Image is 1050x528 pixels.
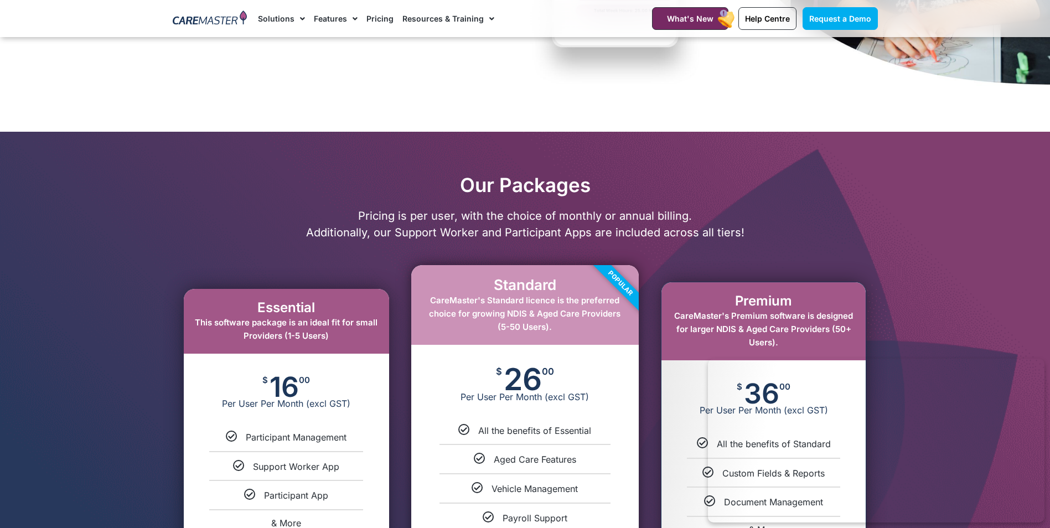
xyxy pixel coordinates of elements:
[173,11,247,27] img: CareMaster Logo
[253,461,339,472] span: Support Worker App
[504,367,542,391] span: 26
[809,14,871,23] span: Request a Demo
[299,376,310,384] span: 00
[411,391,639,402] span: Per User Per Month (excl GST)
[246,432,346,443] span: Participant Management
[195,300,378,316] h2: Essential
[494,454,576,465] span: Aged Care Features
[708,359,1044,522] iframe: Popup CTA
[803,7,878,30] a: Request a Demo
[673,293,855,309] h2: Premium
[492,483,578,494] span: Vehicle Management
[422,276,628,293] h2: Standard
[661,405,866,416] span: Per User Per Month (excl GST)
[542,367,554,376] span: 00
[557,220,684,346] div: Popular
[184,398,389,409] span: Per User Per Month (excl GST)
[270,376,299,398] span: 16
[167,208,883,241] p: Pricing is per user, with the choice of monthly or annual billing. Additionally, our Support Work...
[262,376,268,384] span: $
[674,310,853,348] span: CareMaster's Premium software is designed for larger NDIS & Aged Care Providers (50+ Users).
[503,513,567,524] span: Payroll Support
[745,14,790,23] span: Help Centre
[478,425,591,436] span: All the benefits of Essential
[429,295,620,332] span: CareMaster's Standard licence is the preferred choice for growing NDIS & Aged Care Providers (5-5...
[264,490,328,501] span: Participant App
[195,317,377,341] span: This software package is an ideal fit for small Providers (1-5 Users)
[738,7,796,30] a: Help Centre
[667,14,713,23] span: What's New
[167,173,883,196] h2: Our Packages
[652,7,728,30] a: What's New
[496,367,502,376] span: $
